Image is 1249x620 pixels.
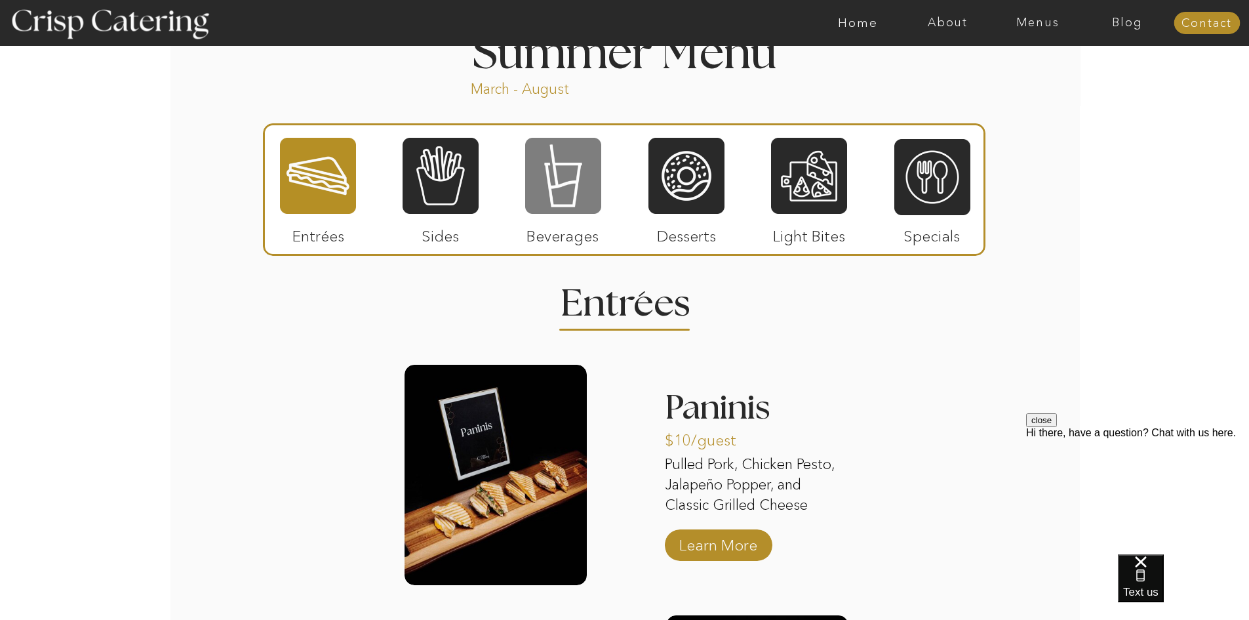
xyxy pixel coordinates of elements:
[275,214,362,252] p: Entrées
[766,214,853,252] p: Light Bites
[1026,413,1249,571] iframe: podium webchat widget prompt
[397,214,484,252] p: Sides
[1174,17,1240,30] a: Contact
[1082,16,1172,30] a: Blog
[519,214,606,252] p: Beverages
[1118,554,1249,620] iframe: podium webchat widget bubble
[888,214,976,252] p: Specials
[903,16,993,30] a: About
[561,285,689,311] h2: Entrees
[471,79,651,94] p: March - August
[993,16,1082,30] a: Menus
[665,418,752,456] p: $10/guest
[643,214,730,252] p: Desserts
[665,391,847,433] h3: Paninis
[443,31,807,70] h1: Summer Menu
[675,523,762,561] a: Learn More
[665,455,847,518] p: Pulled Pork, Chicken Pesto, Jalapeño Popper, and Classic Grilled Cheese
[813,16,903,30] a: Home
